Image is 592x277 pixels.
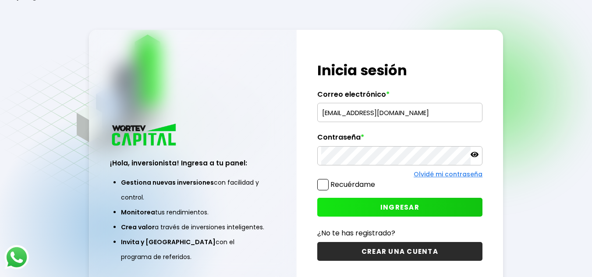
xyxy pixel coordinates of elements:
[380,203,419,212] span: INGRESAR
[317,60,482,81] h1: Inicia sesión
[110,123,179,148] img: logo_wortev_capital
[317,242,482,261] button: CREAR UNA CUENTA
[414,170,482,179] a: Olvidé mi contraseña
[317,228,482,261] a: ¿No te has registrado?CREAR UNA CUENTA
[121,175,265,205] li: con facilidad y control.
[317,198,482,217] button: INGRESAR
[121,220,265,235] li: a través de inversiones inteligentes.
[121,238,216,246] span: Invita y [GEOGRAPHIC_DATA]
[121,235,265,264] li: con el programa de referidos.
[321,103,479,122] input: hola@wortev.capital
[317,90,482,103] label: Correo electrónico
[317,228,482,238] p: ¿No te has registrado?
[4,245,29,270] img: logos_whatsapp-icon.242b2217.svg
[121,178,214,187] span: Gestiona nuevas inversiones
[330,179,375,189] label: Recuérdame
[121,223,155,231] span: Crea valor
[121,208,155,217] span: Monitorea
[110,158,276,168] h3: ¡Hola, inversionista! Ingresa a tu panel:
[317,133,482,146] label: Contraseña
[121,205,265,220] li: tus rendimientos.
